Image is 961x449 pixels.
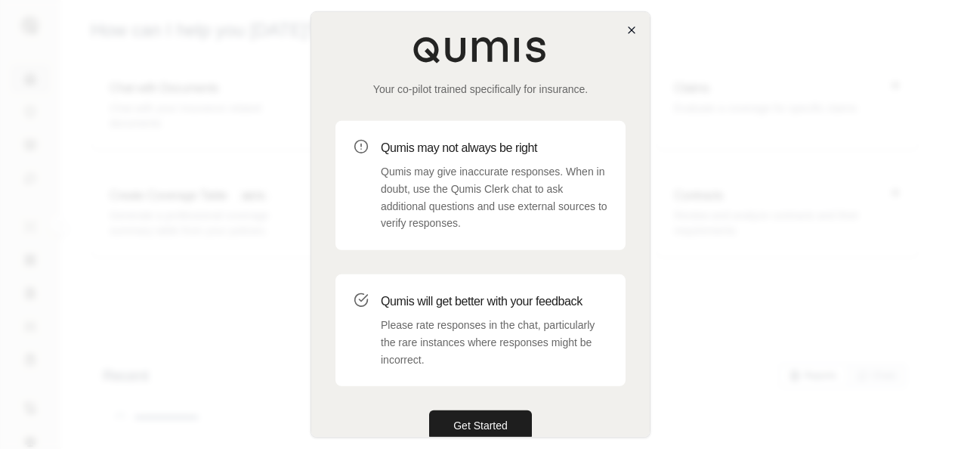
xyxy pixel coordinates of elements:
h3: Qumis will get better with your feedback [381,293,607,311]
img: Qumis Logo [413,36,548,63]
p: Please rate responses in the chat, particularly the rare instances where responses might be incor... [381,317,607,368]
h3: Qumis may not always be right [381,139,607,157]
p: Your co-pilot trained specifically for insurance. [335,82,626,97]
p: Qumis may give inaccurate responses. When in doubt, use the Qumis Clerk chat to ask additional qu... [381,163,607,232]
button: Get Started [429,410,532,441]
